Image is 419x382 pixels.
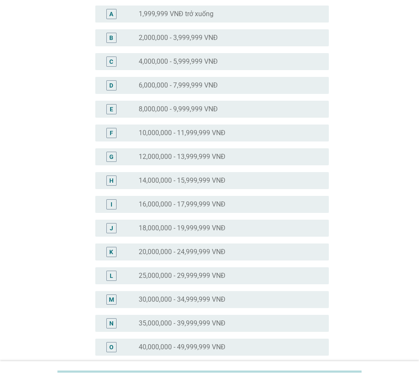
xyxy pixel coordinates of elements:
[139,10,214,18] label: 1,999,999 VNĐ trở xuống
[109,81,113,90] div: D
[139,200,225,209] label: 16,000,000 - 17,999,999 VNĐ
[139,272,225,280] label: 25,000,000 - 29,999,999 VNĐ
[109,295,114,304] div: M
[109,176,114,185] div: H
[109,152,114,161] div: G
[110,271,113,280] div: L
[139,224,225,232] label: 18,000,000 - 19,999,999 VNĐ
[139,81,218,90] label: 6,000,000 - 7,999,999 VNĐ
[139,319,225,328] label: 35,000,000 - 39,999,999 VNĐ
[139,129,225,137] label: 10,000,000 - 11,999,999 VNĐ
[139,295,225,304] label: 30,000,000 - 34,999,999 VNĐ
[139,176,225,185] label: 14,000,000 - 15,999,999 VNĐ
[109,342,114,351] div: O
[110,224,113,232] div: J
[109,9,113,18] div: A
[139,153,225,161] label: 12,000,000 - 13,999,999 VNĐ
[109,319,114,328] div: N
[111,200,112,209] div: I
[139,248,225,256] label: 20,000,000 - 24,999,999 VNĐ
[109,247,113,256] div: K
[139,57,218,66] label: 4,000,000 - 5,999,999 VNĐ
[110,105,113,113] div: E
[139,343,225,351] label: 40,000,000 - 49,999,999 VNĐ
[109,57,113,66] div: C
[109,33,113,42] div: B
[139,34,218,42] label: 2,000,000 - 3,999,999 VNĐ
[110,128,113,137] div: F
[139,105,218,113] label: 8,000,000 - 9,999,999 VNĐ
